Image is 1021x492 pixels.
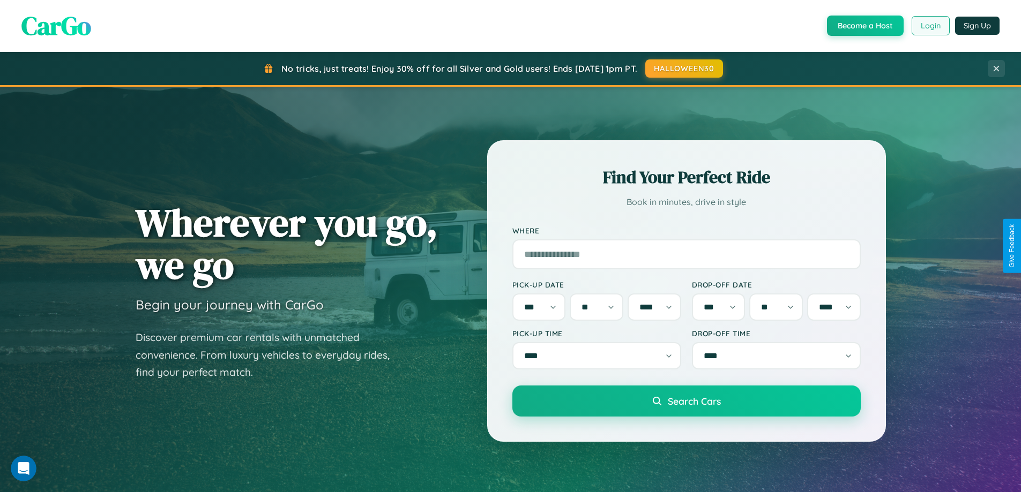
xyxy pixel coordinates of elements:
[692,280,861,289] label: Drop-off Date
[668,395,721,407] span: Search Cars
[512,385,861,417] button: Search Cars
[827,16,904,36] button: Become a Host
[512,329,681,338] label: Pick-up Time
[11,456,36,481] iframe: Intercom live chat
[281,63,637,74] span: No tricks, just treats! Enjoy 30% off for all Silver and Gold users! Ends [DATE] 1pm PT.
[21,8,91,43] span: CarGo
[512,165,861,189] h2: Find Your Perfect Ride
[645,59,723,78] button: HALLOWEEN30
[136,201,438,286] h1: Wherever you go, we go
[955,17,1000,35] button: Sign Up
[692,329,861,338] label: Drop-off Time
[512,226,861,235] label: Where
[512,280,681,289] label: Pick-up Date
[136,297,324,313] h3: Begin your journey with CarGo
[912,16,950,35] button: Login
[512,194,861,210] p: Book in minutes, drive in style
[136,329,404,381] p: Discover premium car rentals with unmatched convenience. From luxury vehicles to everyday rides, ...
[1008,224,1016,268] div: Give Feedback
